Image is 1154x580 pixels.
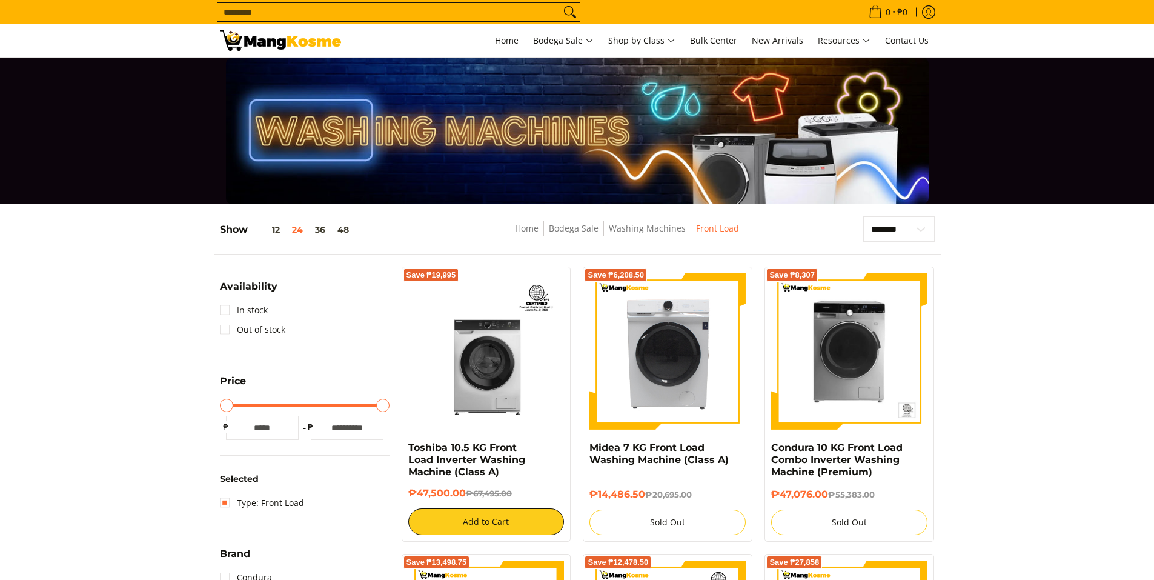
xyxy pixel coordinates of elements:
img: Toshiba 10.5 KG Front Load Inverter Washing Machine (Class A) [408,273,565,430]
a: Type: Front Load [220,493,304,513]
a: In stock [220,301,268,320]
a: Midea 7 KG Front Load Washing Machine (Class A) [589,442,729,465]
nav: Main Menu [353,24,935,57]
nav: Breadcrumbs [432,221,822,248]
span: • [865,5,911,19]
a: Washing Machines [609,222,686,234]
span: Price [220,376,246,386]
span: Availability [220,282,277,292]
button: Sold Out [771,510,927,535]
summary: Open [220,549,250,568]
span: New Arrivals [752,35,803,46]
a: Home [489,24,525,57]
img: Midea 7 KG Front Load Washing Machine (Class A) [589,273,746,430]
span: Brand [220,549,250,559]
img: Condura 10 KG Front Load Combo Inverter Washing Machine (Premium) [771,273,927,430]
img: Washing Machines l Mang Kosme: Home Appliances Warehouse Sale Partner Front Load [220,30,341,51]
h6: ₱47,500.00 [408,487,565,499]
span: Save ₱19,995 [406,272,456,279]
a: Out of stock [220,320,285,339]
span: Save ₱8,307 [769,272,815,279]
button: Search [560,3,580,21]
span: Save ₱13,498.75 [406,559,467,566]
del: ₱20,695.00 [645,490,692,499]
h6: ₱14,486.50 [589,488,746,501]
span: Save ₱27,858 [769,559,819,566]
a: Bodega Sale [527,24,600,57]
button: 12 [248,225,286,235]
summary: Open [220,282,277,301]
button: 48 [331,225,355,235]
span: Resources [818,33,870,48]
span: Home [495,35,519,46]
span: Contact Us [885,35,929,46]
h6: Selected [220,474,390,485]
h5: Show [220,224,355,236]
span: ₱ [220,421,232,433]
span: Front Load [696,221,739,236]
a: Shop by Class [602,24,681,57]
del: ₱55,383.00 [828,490,875,499]
a: Toshiba 10.5 KG Front Load Inverter Washing Machine (Class A) [408,442,525,478]
a: Resources [812,24,877,57]
a: Bulk Center [684,24,743,57]
a: Bodega Sale [549,222,599,234]
button: Sold Out [589,510,746,535]
span: Bulk Center [690,35,737,46]
span: Bodega Sale [533,33,594,48]
button: Add to Cart [408,508,565,535]
h6: ₱47,076.00 [771,488,927,501]
span: ₱ [305,421,317,433]
summary: Open [220,376,246,395]
a: Home [515,222,539,234]
button: 24 [286,225,309,235]
span: 0 [884,8,892,16]
span: Shop by Class [608,33,675,48]
a: Contact Us [879,24,935,57]
span: Save ₱12,478.50 [588,559,648,566]
button: 36 [309,225,331,235]
del: ₱67,495.00 [466,488,512,498]
a: Condura 10 KG Front Load Combo Inverter Washing Machine (Premium) [771,442,903,478]
span: ₱0 [895,8,909,16]
a: New Arrivals [746,24,809,57]
span: Save ₱6,208.50 [588,272,644,279]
